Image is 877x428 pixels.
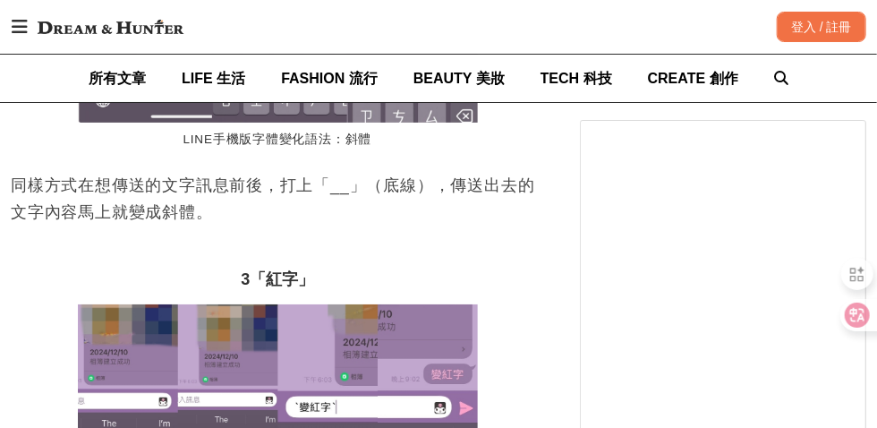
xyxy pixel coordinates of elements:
[182,71,245,86] span: LIFE 生活
[541,55,612,102] a: TECH 科技
[413,55,505,102] a: BEAUTY 美妝
[413,71,505,86] span: BEAUTY 美妝
[241,270,313,288] strong: 3「紅字」
[89,71,146,86] span: 所有文章
[777,12,866,42] div: 登入 / 註冊
[78,123,478,158] figcaption: LINE手機版字體變化語法：斜體
[648,71,738,86] span: CREATE 創作
[11,172,544,226] p: 同樣方式在想傳送的文字訊息前後，打上「__」（底線），傳送出去的文字內容馬上就變成斜體。
[541,71,612,86] span: TECH 科技
[89,55,146,102] a: 所有文章
[281,71,378,86] span: FASHION 流行
[648,55,738,102] a: CREATE 創作
[29,11,192,43] img: Dream & Hunter
[281,55,378,102] a: FASHION 流行
[182,55,245,102] a: LIFE 生活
